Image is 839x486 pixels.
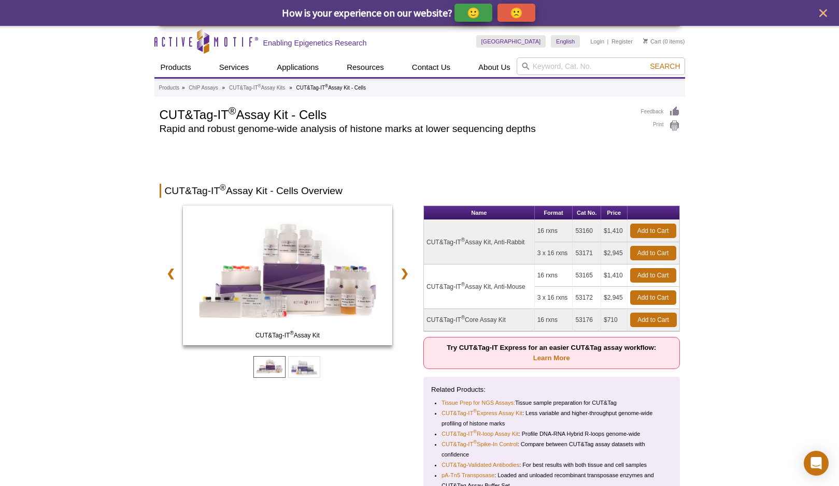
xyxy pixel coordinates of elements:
[183,205,393,345] img: CUT&Tag-IT Assay Kit
[641,106,680,117] a: Feedback
[601,242,628,264] td: $2,945
[220,183,226,192] sup: ®
[461,315,465,320] sup: ®
[290,330,293,336] sup: ®
[442,429,519,439] a: CUT&Tag-IT®R-loop Assay Kit
[535,287,573,309] td: 3 x 16 rxns
[473,440,477,445] sup: ®
[222,85,225,91] li: »
[641,120,680,131] a: Print
[630,246,676,260] a: Add to Cart
[601,264,628,287] td: $1,410
[160,124,631,134] h2: Rapid and robust genome-wide analysis of histone marks at lower sequencing depths
[573,287,601,309] td: 53172
[573,242,601,264] td: 53171
[601,220,628,242] td: $1,410
[442,397,663,408] li: Tissue sample preparation for CUT&Tag
[601,309,628,331] td: $710
[289,85,292,91] li: »
[182,85,185,91] li: »
[160,106,631,122] h1: CUT&Tag-IT Assay Kit - Cells
[282,6,452,19] span: How is your experience on our website?
[517,57,685,75] input: Keyword, Cat. No.
[643,38,648,43] img: Your Cart
[630,290,676,305] a: Add to Cart
[551,35,580,48] a: English
[189,83,218,93] a: ChIP Assays
[533,354,570,362] a: Learn More
[647,62,683,71] button: Search
[612,38,633,45] a: Register
[535,264,573,287] td: 16 rxns
[424,220,535,264] td: CUT&Tag-IT Assay Kit, Anti-Rabbit
[325,83,328,89] sup: ®
[271,57,325,77] a: Applications
[424,264,535,309] td: CUT&Tag-IT Assay Kit, Anti-Mouse
[804,451,829,476] div: Open Intercom Messenger
[442,439,663,460] li: : Compare between CUT&Tag assay datasets with confidence
[473,430,477,435] sup: ®
[340,57,390,77] a: Resources
[229,83,285,93] a: CUT&Tag-IT®Assay Kits
[442,397,515,408] a: Tissue Prep for NGS Assays:
[406,57,457,77] a: Contact Us
[535,206,573,220] th: Format
[467,6,480,19] p: 🙂
[461,237,465,243] sup: ®
[160,184,680,198] h2: CUT&Tag-IT Assay Kit - Cells Overview
[442,429,663,439] li: : Profile DNA-RNA Hybrid R-loops genome-wide
[154,57,197,77] a: Products
[213,57,255,77] a: Services
[650,62,680,70] span: Search
[817,7,830,20] button: close
[159,83,179,93] a: Products
[424,206,535,220] th: Name
[393,261,416,285] a: ❯
[590,38,604,45] a: Login
[185,330,390,341] span: CUT&Tag-IT Assay Kit
[601,206,628,220] th: Price
[258,83,261,89] sup: ®
[573,264,601,287] td: 53165
[461,282,465,287] sup: ®
[447,344,656,362] strong: Try CUT&Tag-IT Express for an easier CUT&Tag assay workflow:
[472,57,517,77] a: About Us
[263,38,367,48] h2: Enabling Epigenetics Research
[442,408,522,418] a: CUT&Tag-IT®Express Assay Kit
[643,35,685,48] li: (0 items)
[442,470,494,480] a: pA-Tn5 Transposase
[573,220,601,242] td: 53160
[630,313,677,327] a: Add to Cart
[183,205,393,348] a: CUT&Tag-IT Assay Kit
[442,460,663,470] li: : For best results with both tissue and cell samples
[607,35,609,48] li: |
[535,220,573,242] td: 16 rxns
[535,242,573,264] td: 3 x 16 rxns
[510,6,523,19] p: 🙁
[473,409,477,414] sup: ®
[229,105,236,116] sup: ®
[442,460,519,470] a: CUT&Tag-Validated Antibodies
[630,268,676,283] a: Add to Cart
[431,385,672,395] p: Related Products:
[424,309,535,331] td: CUT&Tag-IT Core Assay Kit
[573,309,601,331] td: 53176
[442,408,663,429] li: : Less variable and higher-throughput genome-wide profiling of histone marks
[630,224,676,238] a: Add to Cart
[643,38,661,45] a: Cart
[476,35,546,48] a: [GEOGRAPHIC_DATA]
[442,439,518,449] a: CUT&Tag-IT®Spike-In Control
[601,287,628,309] td: $2,945
[535,309,573,331] td: 16 rxns
[296,85,366,91] li: CUT&Tag-IT Assay Kit - Cells
[160,261,182,285] a: ❮
[573,206,601,220] th: Cat No.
